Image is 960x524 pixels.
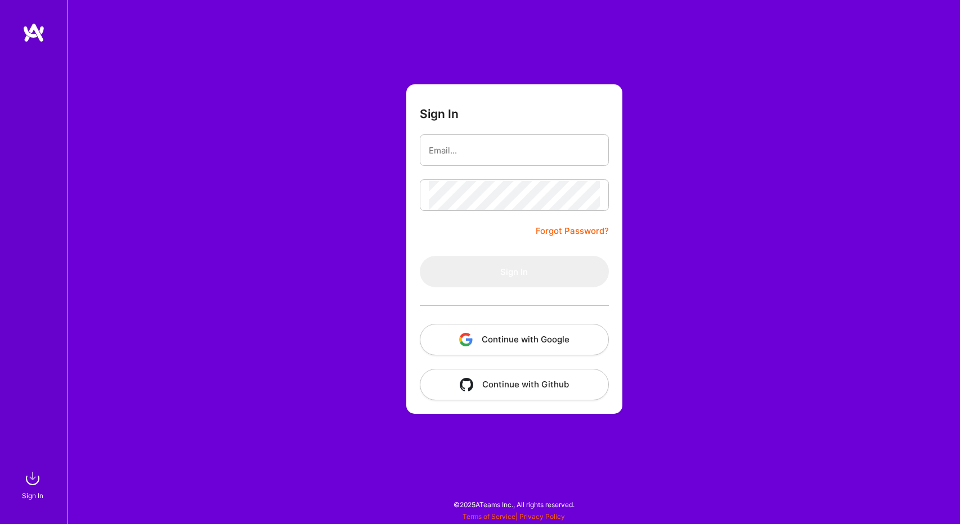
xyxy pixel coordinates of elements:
[519,512,565,521] a: Privacy Policy
[463,512,515,521] a: Terms of Service
[459,333,473,346] img: icon
[24,467,44,502] a: sign inSign In
[420,256,609,287] button: Sign In
[22,490,43,502] div: Sign In
[536,224,609,238] a: Forgot Password?
[420,324,609,355] button: Continue with Google
[68,490,960,518] div: © 2025 ATeams Inc., All rights reserved.
[429,136,600,165] input: Email...
[460,378,473,391] img: icon
[420,369,609,400] button: Continue with Github
[420,107,459,121] h3: Sign In
[463,512,565,521] span: |
[21,467,44,490] img: sign in
[23,22,45,43] img: logo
